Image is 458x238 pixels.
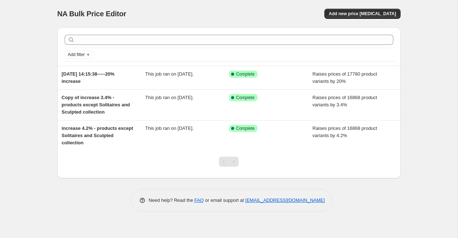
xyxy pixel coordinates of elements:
[329,11,396,17] span: Add new price [MEDICAL_DATA]
[245,197,325,203] a: [EMAIL_ADDRESS][DOMAIN_NAME]
[149,197,195,203] span: Need help? Read the
[62,71,114,84] span: [DATE] 14:15:38-----20% increase
[324,9,400,19] button: Add new price [MEDICAL_DATA]
[312,126,377,138] span: Raises prices of 16868 product variants by 4.2%
[65,50,94,59] button: Add filter
[236,95,255,101] span: Complete
[145,71,194,77] span: This job ran on [DATE].
[236,71,255,77] span: Complete
[312,71,377,84] span: Raises prices of 17780 product variants by 20%
[312,95,377,107] span: Raises prices of 16868 product variants by 3.4%
[145,95,194,100] span: This job ran on [DATE].
[219,157,239,167] nav: Pagination
[62,95,130,115] span: Copy of increase 3.4% - products except Solitaires and Sculpted collection
[236,126,255,131] span: Complete
[194,197,204,203] a: FAQ
[204,197,245,203] span: or email support at
[68,52,85,58] span: Add filter
[145,126,194,131] span: This job ran on [DATE].
[57,10,126,18] span: NA Bulk Price Editor
[62,126,133,145] span: increase 4.2% - products except Solitaires and Sculpted collection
